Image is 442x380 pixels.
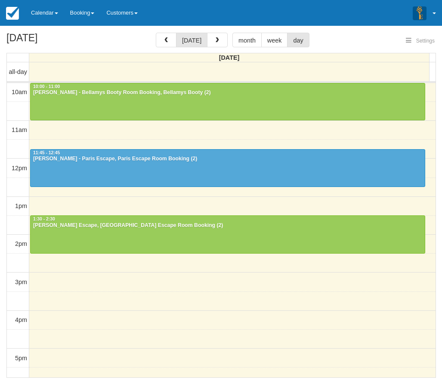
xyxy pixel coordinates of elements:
[15,279,27,285] span: 3pm
[33,222,423,229] div: [PERSON_NAME] Escape, [GEOGRAPHIC_DATA] Escape Room Booking (2)
[15,240,27,247] span: 2pm
[12,89,27,95] span: 10am
[261,33,288,47] button: week
[6,7,19,20] img: checkfront-main-nav-mini-logo.png
[33,150,60,155] span: 11:45 - 12:45
[33,156,423,162] div: [PERSON_NAME] - Paris Escape, Paris Escape Room Booking (2)
[15,202,27,209] span: 1pm
[232,33,262,47] button: month
[30,83,425,121] a: 10:00 - 11:00[PERSON_NAME] - Bellamys Booty Room Booking, Bellamys Booty (2)
[413,6,427,20] img: A3
[12,165,27,172] span: 12pm
[12,126,27,133] span: 11am
[33,84,60,89] span: 10:00 - 11:00
[416,38,435,44] span: Settings
[15,355,27,362] span: 5pm
[33,89,423,96] div: [PERSON_NAME] - Bellamys Booty Room Booking, Bellamys Booty (2)
[219,54,240,61] span: [DATE]
[176,33,207,47] button: [DATE]
[287,33,309,47] button: day
[6,33,115,49] h2: [DATE]
[30,215,425,253] a: 1:30 - 2:30[PERSON_NAME] Escape, [GEOGRAPHIC_DATA] Escape Room Booking (2)
[33,217,55,221] span: 1:30 - 2:30
[15,316,27,323] span: 4pm
[401,35,440,47] button: Settings
[9,68,27,75] span: all-day
[30,149,425,187] a: 11:45 - 12:45[PERSON_NAME] - Paris Escape, Paris Escape Room Booking (2)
